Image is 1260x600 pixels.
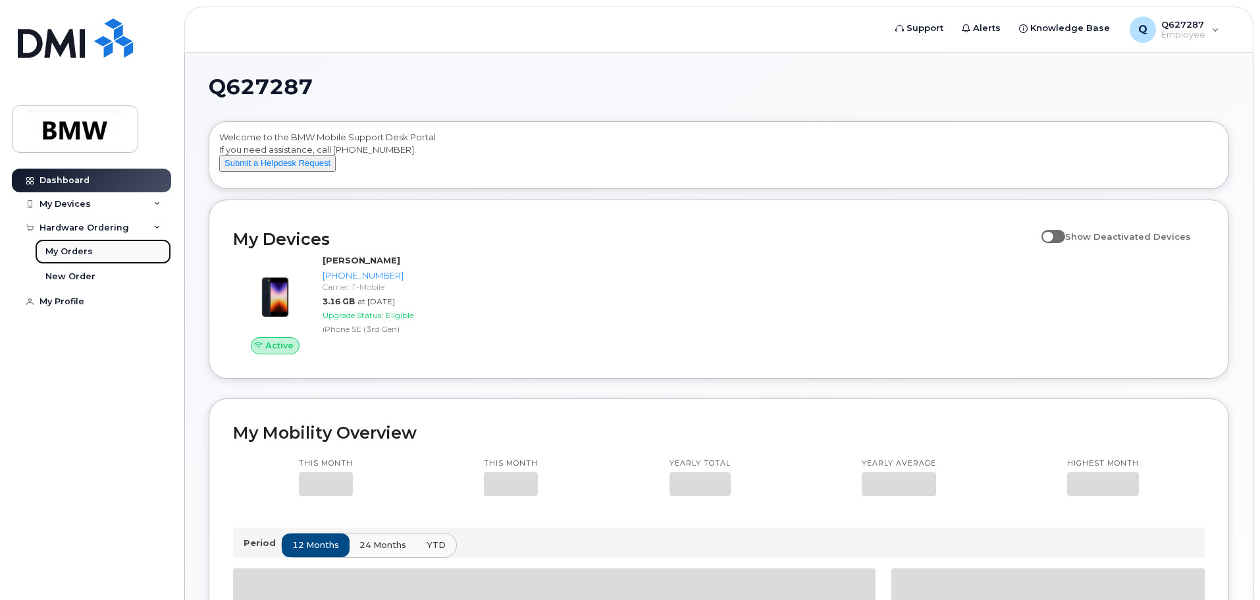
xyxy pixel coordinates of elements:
[669,458,731,469] p: Yearly total
[323,281,459,292] div: Carrier: T-Mobile
[323,310,383,320] span: Upgrade Status:
[233,229,1035,249] h2: My Devices
[299,458,353,469] p: This month
[323,296,355,306] span: 3.16 GB
[209,77,313,97] span: Q627287
[265,339,294,352] span: Active
[1203,543,1250,590] iframe: Messenger Launcher
[219,155,336,172] button: Submit a Helpdesk Request
[357,296,395,306] span: at [DATE]
[323,323,459,335] div: iPhone SE (3rd Gen)
[219,157,336,168] a: Submit a Helpdesk Request
[233,254,464,354] a: Active[PERSON_NAME][PHONE_NUMBER]Carrier: T-Mobile3.16 GBat [DATE]Upgrade Status:EligibleiPhone S...
[862,458,936,469] p: Yearly average
[484,458,538,469] p: This month
[359,539,406,551] span: 24 months
[1065,231,1191,242] span: Show Deactivated Devices
[323,255,400,265] strong: [PERSON_NAME]
[1041,224,1052,234] input: Show Deactivated Devices
[244,261,307,324] img: image20231002-3703462-1angbar.jpeg
[219,131,1219,184] div: Welcome to the BMW Mobile Support Desk Portal If you need assistance, call [PHONE_NUMBER].
[323,269,459,282] div: [PHONE_NUMBER]
[233,423,1205,443] h2: My Mobility Overview
[386,310,413,320] span: Eligible
[244,537,281,549] p: Period
[1067,458,1139,469] p: Highest month
[427,539,446,551] span: YTD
